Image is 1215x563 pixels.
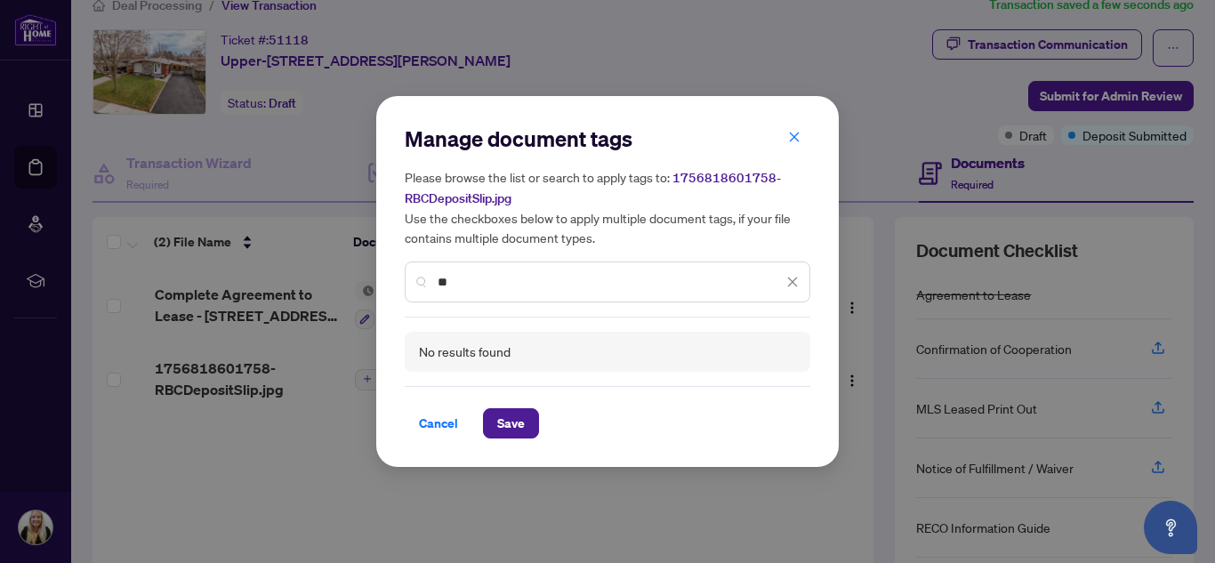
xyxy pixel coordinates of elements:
span: Save [497,409,525,438]
button: Save [483,408,539,438]
span: Cancel [419,409,458,438]
button: Open asap [1144,501,1197,554]
span: close [788,131,801,143]
h5: Please browse the list or search to apply tags to: Use the checkboxes below to apply multiple doc... [405,167,810,247]
h2: Manage document tags [405,125,810,153]
div: No results found [419,342,511,362]
span: 1756818601758-RBCDepositSlip.jpg [405,170,781,206]
span: close [786,276,799,288]
button: Cancel [405,408,472,438]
